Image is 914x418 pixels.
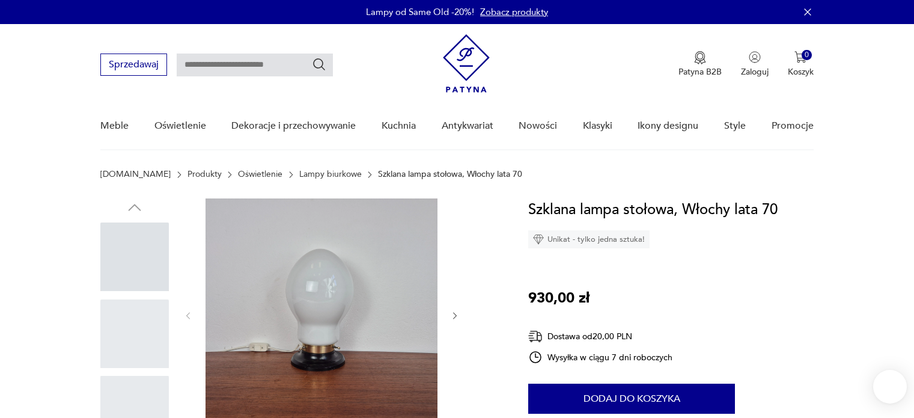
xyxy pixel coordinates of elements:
p: 930,00 zł [528,287,590,310]
img: Ikona dostawy [528,329,543,344]
a: [DOMAIN_NAME] [100,170,171,179]
a: Sprzedawaj [100,61,167,70]
a: Style [724,103,746,149]
p: Szklana lampa stołowa, Włochy lata 70 [378,170,522,179]
button: Dodaj do koszyka [528,384,735,414]
img: Ikona koszyka [794,51,806,63]
p: Patyna B2B [678,66,722,78]
a: Ikony designu [638,103,698,149]
a: Promocje [772,103,814,149]
p: Koszyk [788,66,814,78]
a: Antykwariat [442,103,493,149]
a: Dekoracje i przechowywanie [231,103,356,149]
a: Oświetlenie [154,103,206,149]
button: Patyna B2B [678,51,722,78]
a: Klasyki [583,103,612,149]
div: 0 [802,50,812,60]
a: Meble [100,103,129,149]
button: 0Koszyk [788,51,814,78]
h1: Szklana lampa stołowa, Włochy lata 70 [528,198,778,221]
div: Unikat - tylko jedna sztuka! [528,230,650,248]
img: Patyna - sklep z meblami i dekoracjami vintage [443,34,490,93]
img: Ikona medalu [694,51,706,64]
img: Ikonka użytkownika [749,51,761,63]
button: Zaloguj [741,51,769,78]
div: Wysyłka w ciągu 7 dni roboczych [528,350,672,364]
a: Lampy biurkowe [299,170,362,179]
a: Kuchnia [382,103,416,149]
p: Zaloguj [741,66,769,78]
a: Ikona medaluPatyna B2B [678,51,722,78]
a: Oświetlenie [238,170,282,179]
button: Szukaj [312,57,326,72]
iframe: Smartsupp widget button [873,370,907,404]
div: Dostawa od 20,00 PLN [528,329,672,344]
a: Zobacz produkty [480,6,548,18]
a: Produkty [187,170,222,179]
img: Ikona diamentu [533,234,544,245]
p: Lampy od Same Old -20%! [366,6,474,18]
a: Nowości [519,103,557,149]
button: Sprzedawaj [100,54,167,76]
